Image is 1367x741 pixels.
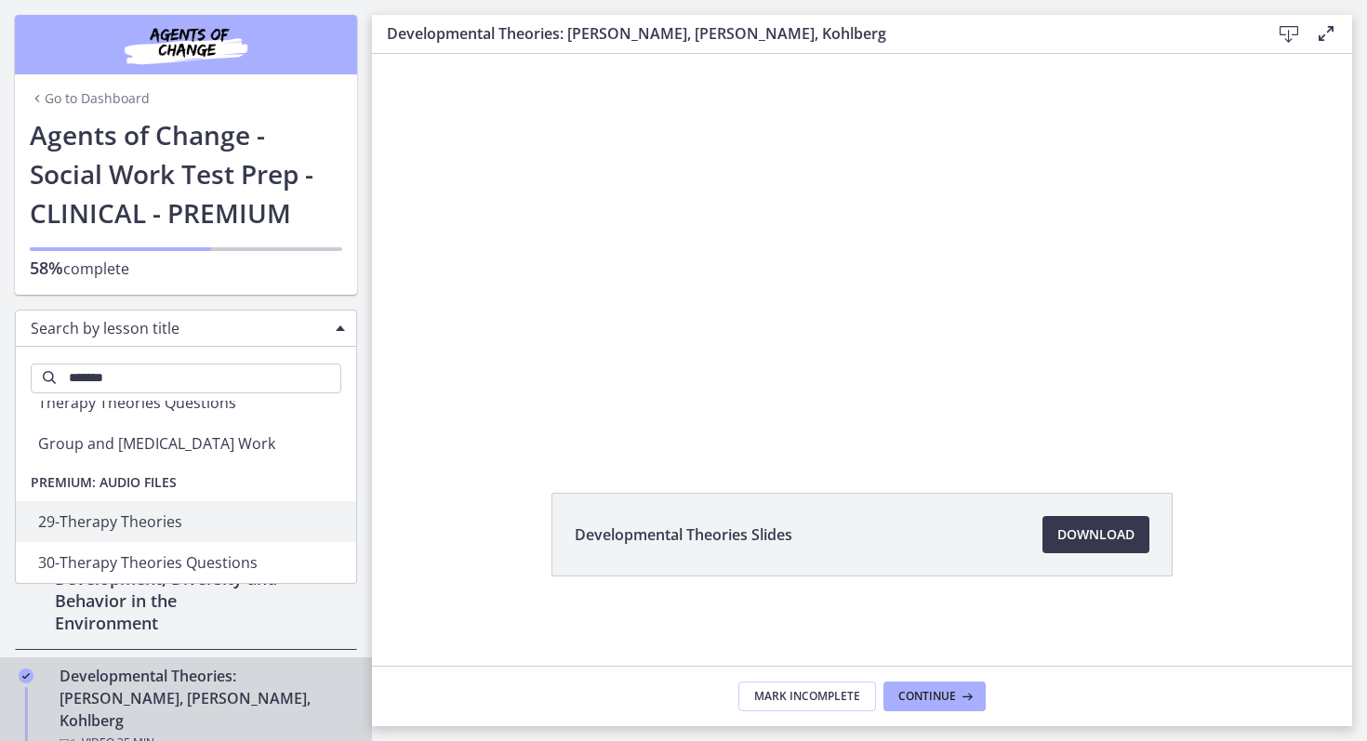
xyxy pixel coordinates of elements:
[74,22,298,67] img: Agents of Change
[30,257,342,280] p: complete
[1057,523,1135,546] span: Download
[16,501,356,542] li: 29-Therapy Theories
[55,545,282,634] h2: Unit 1: Human Development, Diversity and Behavior in the Environment
[16,542,356,583] li: 30-Therapy Theories Questions
[30,89,150,108] a: Go to Dashboard
[754,689,860,704] span: Mark Incomplete
[16,423,356,464] li: Group and [MEDICAL_DATA] Work
[16,464,192,501] span: Premium: Audio Files
[19,668,33,683] i: Completed
[15,310,357,347] div: Search by lesson title
[738,681,876,711] button: Mark Incomplete
[16,382,356,423] li: Therapy Theories Questions
[30,257,63,279] span: 58%
[883,681,986,711] button: Continue
[575,523,792,546] span: Developmental Theories Slides
[387,22,1241,45] h3: Developmental Theories: [PERSON_NAME], [PERSON_NAME], Kohlberg
[31,318,326,338] span: Search by lesson title
[1042,516,1149,553] a: Download
[30,115,342,232] h1: Agents of Change - Social Work Test Prep - CLINICAL - PREMIUM
[898,689,956,704] span: Continue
